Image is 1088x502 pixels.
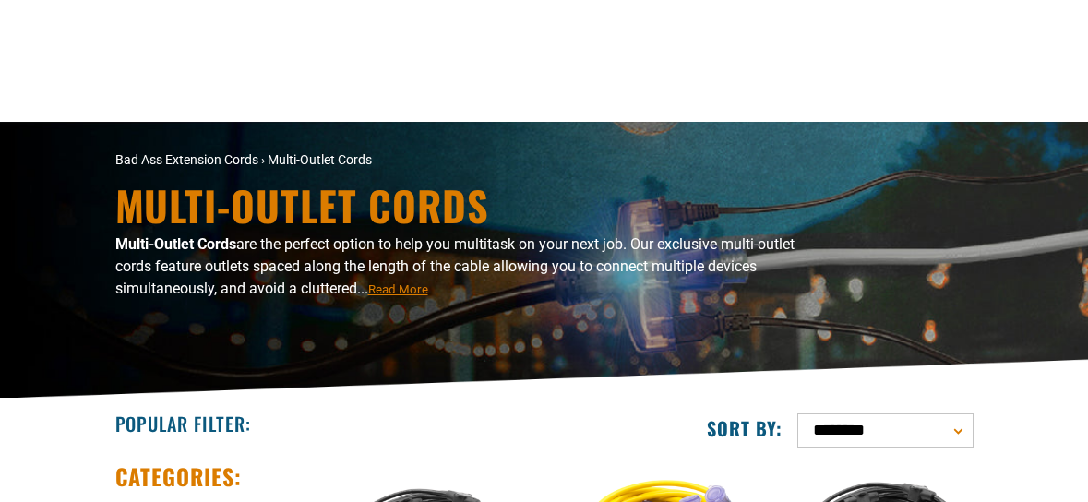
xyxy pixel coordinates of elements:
[368,282,428,296] span: Read More
[707,416,783,440] label: Sort by:
[115,235,795,297] span: are the perfect option to help you multitask on your next job. Our exclusive multi-outlet cords f...
[115,185,826,226] h1: Multi-Outlet Cords
[115,235,236,253] b: Multi-Outlet Cords
[268,152,372,167] span: Multi-Outlet Cords
[115,152,258,167] a: Bad Ass Extension Cords
[261,152,265,167] span: ›
[115,150,678,170] nav: breadcrumbs
[115,462,243,491] h2: Categories:
[115,412,251,436] h2: Popular Filter:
